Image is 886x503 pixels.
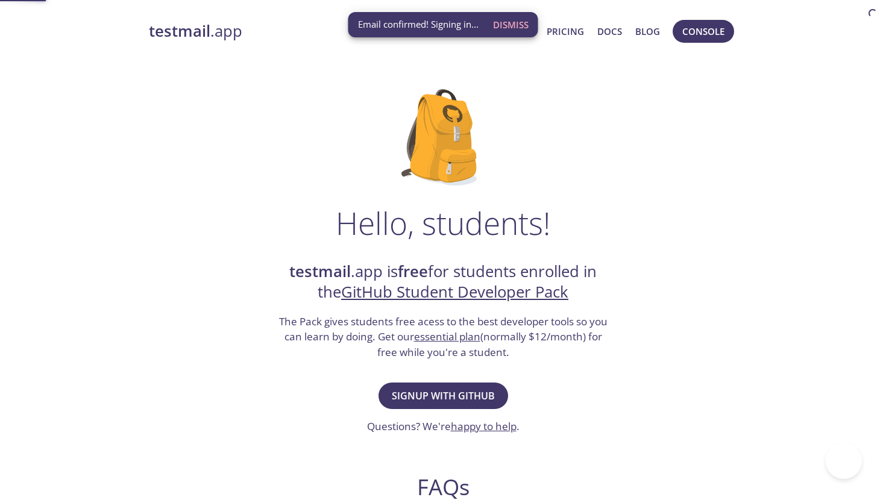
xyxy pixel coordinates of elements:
[341,281,568,302] a: GitHub Student Developer Pack
[392,387,495,404] span: Signup with GitHub
[277,314,609,360] h3: The Pack gives students free acess to the best developer tools so you can learn by doing. Get our...
[635,23,660,39] a: Blog
[149,21,481,42] a: testmail.app
[682,23,724,39] span: Console
[826,443,862,479] iframe: Help Scout Beacon - Open
[414,330,480,343] a: essential plan
[367,419,520,434] h3: Questions? We're .
[398,261,428,282] strong: free
[358,18,479,31] span: Email confirmed! Signing in...
[149,20,210,42] strong: testmail
[277,261,609,303] h2: .app is for students enrolled in the
[673,20,734,43] button: Console
[488,13,533,36] button: Dismiss
[289,261,351,282] strong: testmail
[212,473,674,501] h2: FAQs
[451,419,517,433] a: happy to help
[597,23,622,39] a: Docs
[379,383,508,409] button: Signup with GitHub
[547,23,584,39] a: Pricing
[336,205,550,241] h1: Hello, students!
[401,89,485,186] img: github-student-backpack.png
[493,17,529,33] span: Dismiss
